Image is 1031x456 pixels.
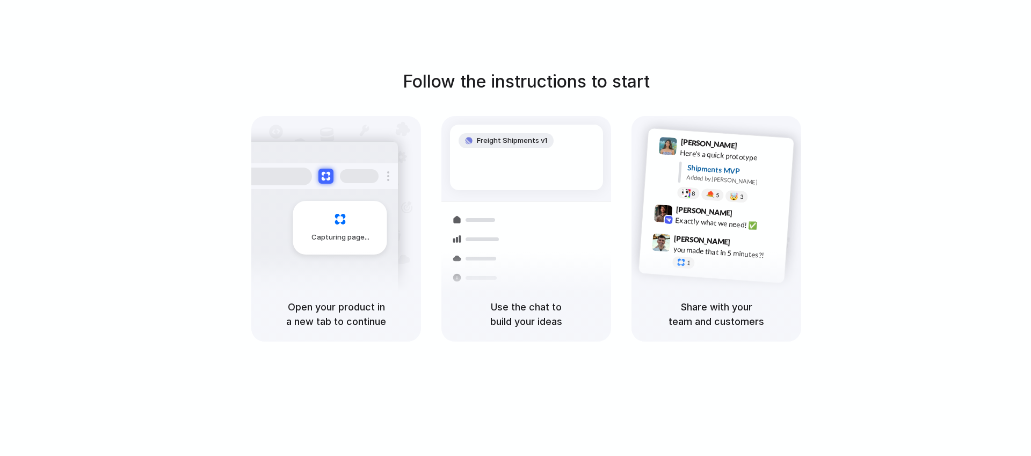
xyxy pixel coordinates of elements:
span: Freight Shipments v1 [477,135,547,146]
span: [PERSON_NAME] [680,136,737,151]
h5: Open your product in a new tab to continue [264,300,408,329]
span: 5 [716,192,720,198]
span: [PERSON_NAME] [674,233,731,248]
div: Here's a quick prototype [680,147,787,165]
span: 9:47 AM [734,237,756,250]
h5: Share with your team and customers [644,300,788,329]
div: you made that in 5 minutes?! [673,243,780,262]
span: 1 [687,260,691,266]
h1: Follow the instructions to start [403,69,650,95]
span: 9:41 AM [740,141,763,154]
div: Shipments MVP [687,162,786,180]
div: Added by [PERSON_NAME] [686,173,785,189]
div: Exactly what we need! ✅ [675,214,782,233]
span: 8 [692,191,695,197]
span: Capturing page [311,232,371,243]
span: 3 [740,194,744,200]
span: 9:42 AM [736,208,758,221]
h5: Use the chat to build your ideas [454,300,598,329]
span: [PERSON_NAME] [676,204,732,219]
div: 🤯 [730,192,739,200]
